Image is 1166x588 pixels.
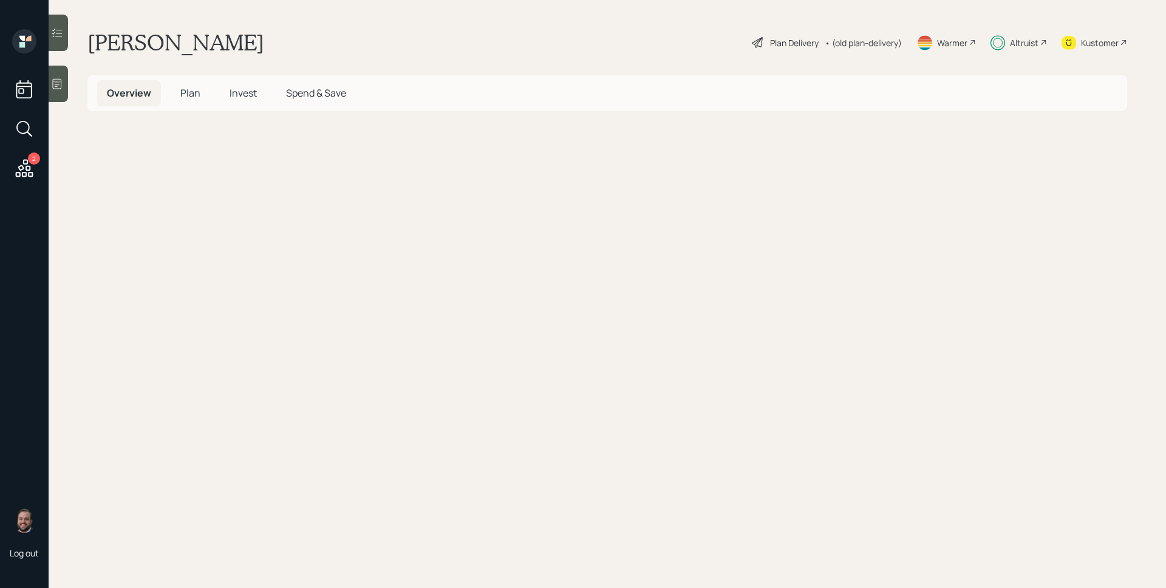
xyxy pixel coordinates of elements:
div: Altruist [1010,36,1038,49]
div: 2 [28,152,40,165]
div: Kustomer [1081,36,1119,49]
div: Log out [10,547,39,559]
h1: [PERSON_NAME] [87,29,264,56]
img: james-distasi-headshot.png [12,508,36,533]
span: Spend & Save [286,86,346,100]
div: • (old plan-delivery) [825,36,902,49]
div: Warmer [937,36,967,49]
span: Overview [107,86,151,100]
span: Plan [180,86,200,100]
div: Plan Delivery [770,36,819,49]
span: Invest [230,86,257,100]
